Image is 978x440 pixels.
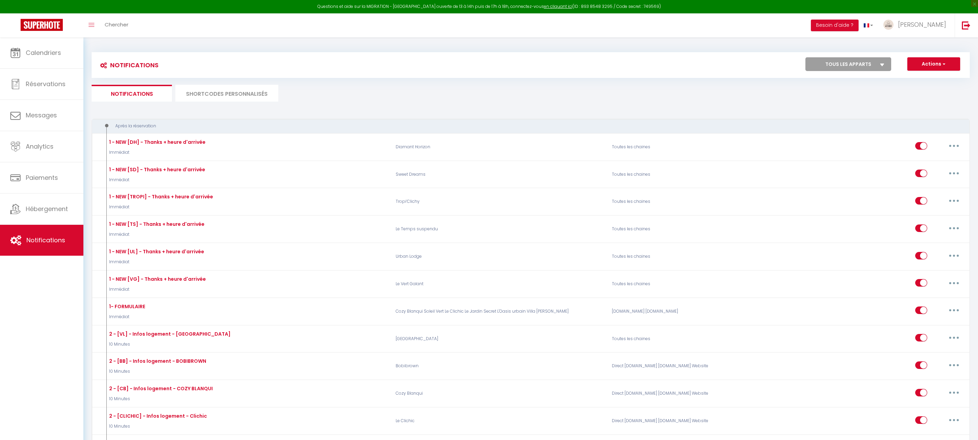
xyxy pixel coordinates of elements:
div: 2 - [BB] - Infos logement - BOBIBROWN [107,357,206,365]
img: ... [883,20,894,30]
a: en cliquant ici [544,3,572,9]
p: Immédiat [107,314,145,320]
p: Tropi’Clichy [391,192,607,212]
span: Réservations [26,80,66,88]
p: Sweet Dreams [391,164,607,184]
p: Cozy Blanqui Soleil Vert Le Clichic Le Jardin Secret L'Oasis urbain Villa [PERSON_NAME] [391,301,607,321]
p: [GEOGRAPHIC_DATA] [391,329,607,349]
p: 10 Minutes [107,423,207,430]
p: Immédiat [107,259,204,265]
span: Notifications [26,236,65,244]
p: Immédiat [107,149,206,156]
p: Le Clichic [391,411,607,431]
p: Immédiat [107,204,213,210]
div: Direct [DOMAIN_NAME] [DOMAIN_NAME] Website [607,356,752,376]
p: 10 Minutes [107,396,213,402]
div: 1 - NEW [DH] - Thanks + heure d'arrivée [107,138,206,146]
a: Chercher [100,13,133,37]
p: Immédiat [107,177,205,183]
span: Chercher [105,21,128,28]
div: 1 - NEW [TS] - Thanks + heure d'arrivée [107,220,205,228]
div: Toutes les chaines [607,247,752,267]
span: Paiements [26,173,58,182]
p: Bobibrown [391,356,607,376]
div: Toutes les chaines [607,219,752,239]
p: Le Temps suspendu [391,219,607,239]
span: Analytics [26,142,54,151]
div: 2 - [CB] - Infos logement - COZY BLANQUI [107,385,213,392]
p: Immédiat [107,286,206,293]
p: Diamant Horizon [391,137,607,157]
div: 2 - [CLICHIC] - Infos logement - Clichic [107,412,207,420]
button: Actions [907,57,960,71]
p: 10 Minutes [107,368,206,375]
span: Hébergement [26,205,68,213]
button: Besoin d'aide ? [811,20,859,31]
p: Cozy Blanqui [391,384,607,404]
div: 1 - NEW [SD] - Thanks + heure d'arrivée [107,166,205,173]
div: Après la réservation [98,123,946,129]
div: 1- FORMULAIRE [107,303,145,310]
img: Super Booking [21,19,63,31]
div: Toutes les chaines [607,137,752,157]
div: [DOMAIN_NAME] [DOMAIN_NAME] [607,301,752,321]
span: [PERSON_NAME] [898,20,946,29]
div: Toutes les chaines [607,164,752,184]
div: Toutes les chaines [607,274,752,294]
div: 2 - [VL] - Infos logement - [GEOGRAPHIC_DATA] [107,330,231,338]
p: Urban Lodge [391,247,607,267]
p: Immédiat [107,231,205,238]
div: Direct [DOMAIN_NAME] [DOMAIN_NAME] Website [607,384,752,404]
li: Notifications [92,85,172,102]
span: Calendriers [26,48,61,57]
li: SHORTCODES PERSONNALISÉS [175,85,278,102]
div: Toutes les chaines [607,192,752,212]
div: 1 - NEW [VG] - Thanks + heure d'arrivée [107,275,206,283]
iframe: LiveChat chat widget [949,411,978,440]
a: ... [PERSON_NAME] [878,13,955,37]
span: Messages [26,111,57,119]
img: logout [962,21,970,30]
div: 1 - NEW [TROPI] - Thanks + heure d'arrivée [107,193,213,200]
div: Direct [DOMAIN_NAME] [DOMAIN_NAME] Website [607,411,752,431]
p: 10 Minutes [107,341,231,348]
p: Le Vert Galant [391,274,607,294]
div: Toutes les chaines [607,329,752,349]
h3: Notifications [97,57,159,73]
div: 1 - NEW [UL] - Thanks + heure d'arrivée [107,248,204,255]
